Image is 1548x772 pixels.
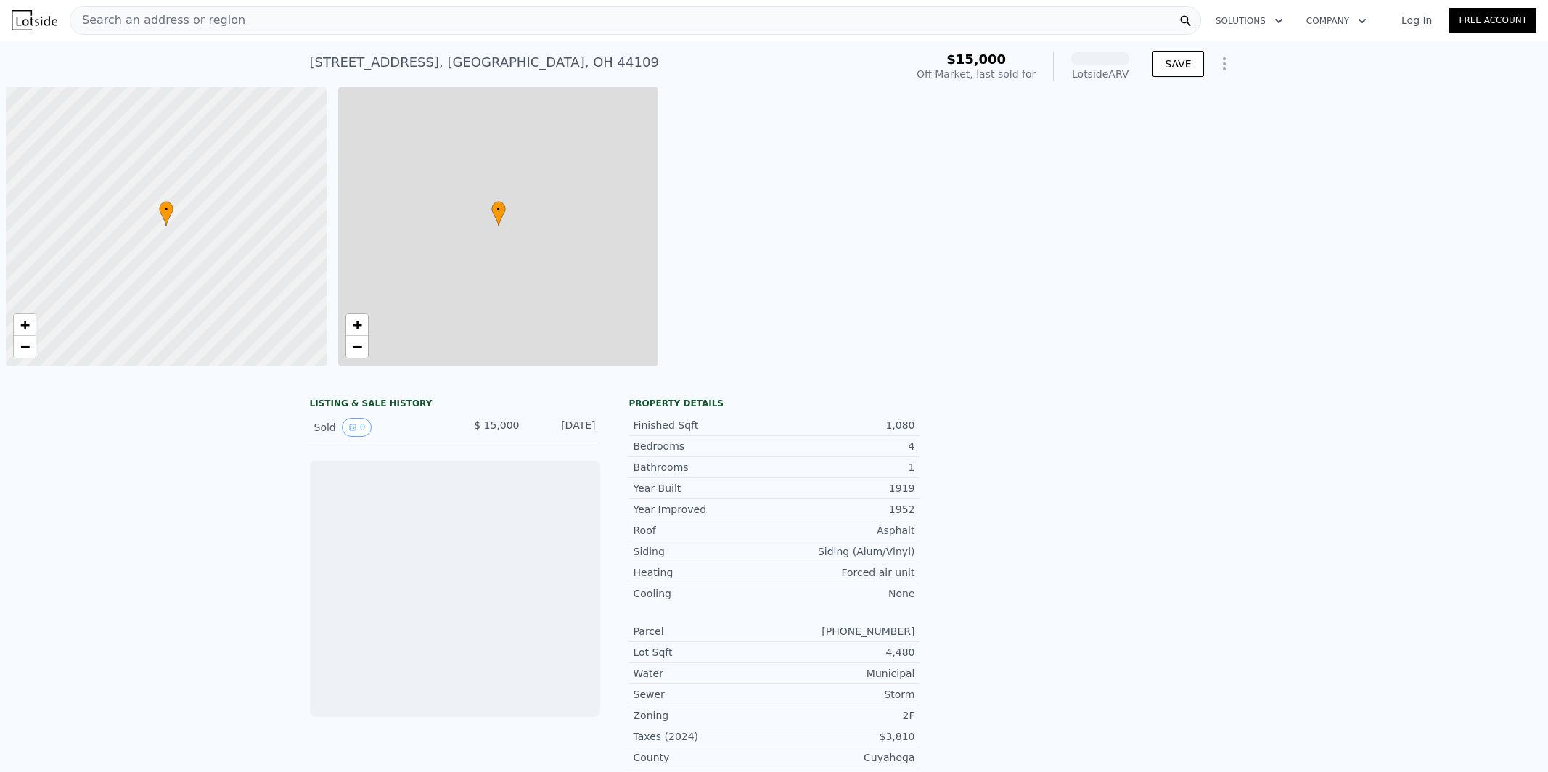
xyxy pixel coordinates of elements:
[634,523,774,538] div: Roof
[774,439,915,453] div: 4
[70,12,245,29] span: Search an address or region
[491,203,506,216] span: •
[634,460,774,475] div: Bathrooms
[774,666,915,681] div: Municipal
[342,418,372,437] button: View historical data
[531,418,596,437] div: [DATE]
[634,750,774,765] div: County
[14,336,36,358] a: Zoom out
[774,624,915,638] div: [PHONE_NUMBER]
[634,586,774,601] div: Cooling
[634,729,774,744] div: Taxes (2024)
[20,316,30,334] span: +
[1152,51,1203,77] button: SAVE
[774,645,915,660] div: 4,480
[774,481,915,496] div: 1919
[774,565,915,580] div: Forced air unit
[634,645,774,660] div: Lot Sqft
[1071,67,1129,81] div: Lotside ARV
[774,750,915,765] div: Cuyahoga
[1449,8,1536,33] a: Free Account
[474,419,519,431] span: $ 15,000
[634,418,774,432] div: Finished Sqft
[352,337,361,356] span: −
[314,418,443,437] div: Sold
[159,201,173,226] div: •
[774,687,915,702] div: Storm
[12,10,57,30] img: Lotside
[629,398,920,409] div: Property details
[634,708,774,723] div: Zoning
[774,460,915,475] div: 1
[774,729,915,744] div: $3,810
[346,336,368,358] a: Zoom out
[634,565,774,580] div: Heating
[774,502,915,517] div: 1952
[1210,49,1239,78] button: Show Options
[310,398,600,412] div: LISTING & SALE HISTORY
[352,316,361,334] span: +
[946,52,1006,67] span: $15,000
[774,586,915,601] div: None
[159,203,173,216] span: •
[346,314,368,336] a: Zoom in
[20,337,30,356] span: −
[1204,8,1295,34] button: Solutions
[634,544,774,559] div: Siding
[491,201,506,226] div: •
[634,502,774,517] div: Year Improved
[634,687,774,702] div: Sewer
[634,624,774,638] div: Parcel
[634,481,774,496] div: Year Built
[1384,13,1449,28] a: Log In
[634,439,774,453] div: Bedrooms
[774,708,915,723] div: 2F
[14,314,36,336] a: Zoom in
[774,523,915,538] div: Asphalt
[634,666,774,681] div: Water
[774,544,915,559] div: Siding (Alum/Vinyl)
[774,418,915,432] div: 1,080
[917,67,1036,81] div: Off Market, last sold for
[1295,8,1378,34] button: Company
[310,52,659,73] div: [STREET_ADDRESS] , [GEOGRAPHIC_DATA] , OH 44109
